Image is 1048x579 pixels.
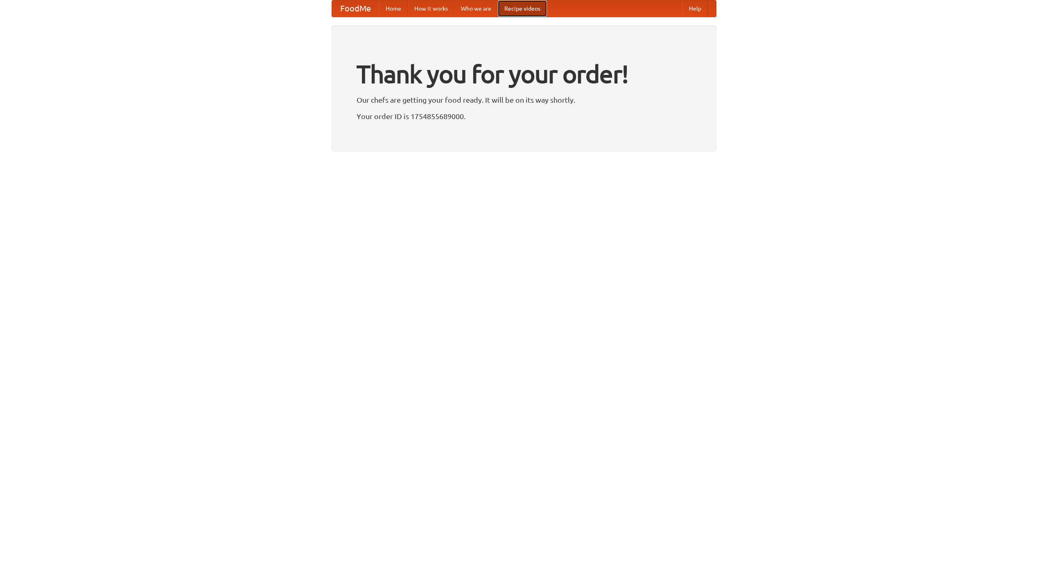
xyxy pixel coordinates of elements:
a: How it works [408,0,454,17]
a: Home [379,0,408,17]
h1: Thank you for your order! [357,54,691,94]
a: FoodMe [332,0,379,17]
p: Our chefs are getting your food ready. It will be on its way shortly. [357,94,691,106]
a: Help [682,0,708,17]
a: Who we are [454,0,498,17]
a: Recipe videos [498,0,547,17]
p: Your order ID is 1754855689000. [357,110,691,122]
